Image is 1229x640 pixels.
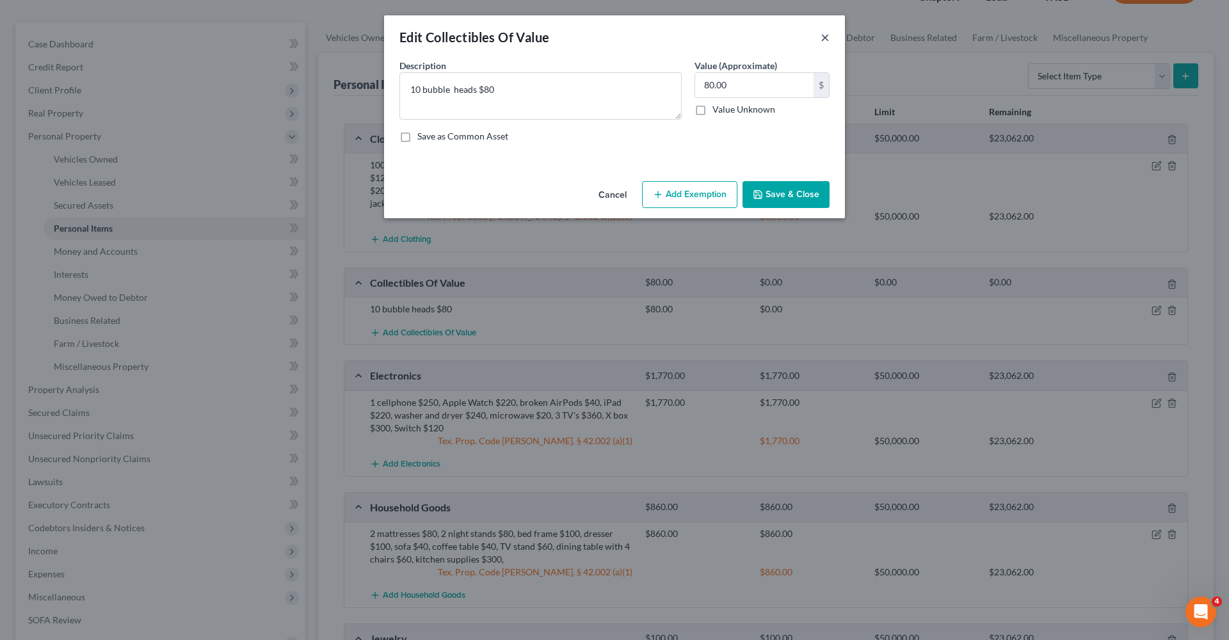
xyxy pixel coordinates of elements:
label: Save as Common Asset [417,130,508,143]
button: Save & Close [743,181,830,208]
input: 0.00 [695,73,814,97]
button: Add Exemption [642,181,737,208]
button: × [821,29,830,45]
iframe: Intercom live chat [1185,596,1216,627]
span: Description [399,60,446,71]
button: Cancel [588,182,637,208]
label: Value Unknown [712,103,775,116]
div: $ [814,73,829,97]
span: 4 [1212,596,1222,607]
div: Edit Collectibles Of Value [399,28,549,46]
label: Value (Approximate) [695,59,777,72]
